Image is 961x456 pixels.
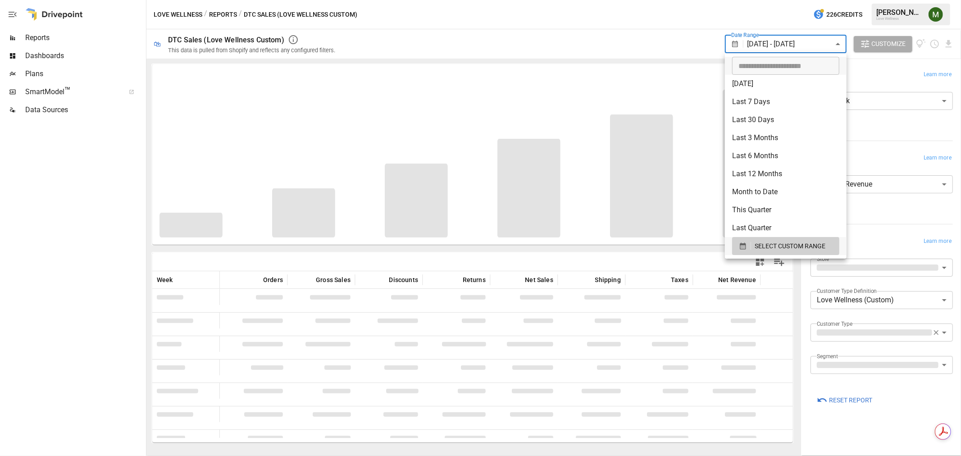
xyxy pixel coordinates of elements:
li: Month to Date [725,183,847,201]
span: SELECT CUSTOM RANGE [755,241,825,252]
li: Last 12 Months [725,165,847,183]
li: This Quarter [725,201,847,219]
li: Last Quarter [725,219,847,237]
button: SELECT CUSTOM RANGE [732,237,839,255]
li: [DATE] [725,75,847,93]
li: Last 30 Days [725,111,847,129]
li: Last 7 Days [725,93,847,111]
li: Last 6 Months [725,147,847,165]
li: Last 3 Months [725,129,847,147]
